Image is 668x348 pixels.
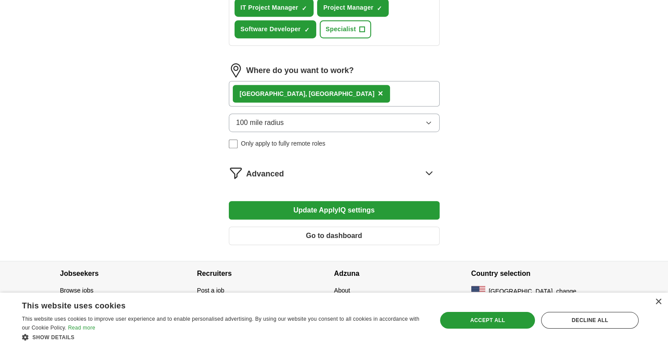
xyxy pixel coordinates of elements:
[471,261,608,286] h4: Country selection
[229,114,440,132] button: 100 mile radius
[241,139,325,148] span: Only apply to fully remote roles
[60,287,94,294] a: Browse jobs
[556,287,576,296] button: change
[68,325,95,331] a: Read more, opens a new window
[246,65,354,77] label: Where do you want to work?
[22,333,425,341] div: Show details
[22,298,403,311] div: This website uses cookies
[378,88,383,98] span: ×
[320,20,372,38] button: Specialist
[246,168,284,180] span: Advanced
[378,87,383,100] button: ×
[240,89,375,99] div: [GEOGRAPHIC_DATA], [GEOGRAPHIC_DATA]
[229,201,440,220] button: Update ApplyIQ settings
[22,316,419,331] span: This website uses cookies to improve user experience and to enable personalised advertising. By u...
[32,334,75,341] span: Show details
[541,312,639,329] div: Decline all
[471,286,485,297] img: US flag
[304,26,310,33] span: ✓
[302,5,307,12] span: ✓
[236,117,284,128] span: 100 mile radius
[440,312,535,329] div: Accept all
[489,287,553,296] span: [GEOGRAPHIC_DATA]
[241,25,301,34] span: Software Developer
[229,227,440,245] button: Go to dashboard
[323,3,373,12] span: Project Manager
[235,20,316,38] button: Software Developer✓
[229,63,243,77] img: location.png
[655,299,661,305] div: Close
[229,166,243,180] img: filter
[229,139,238,148] input: Only apply to fully remote roles
[334,287,350,294] a: About
[241,3,299,12] span: IT Project Manager
[197,287,224,294] a: Post a job
[377,5,382,12] span: ✓
[326,25,356,34] span: Specialist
